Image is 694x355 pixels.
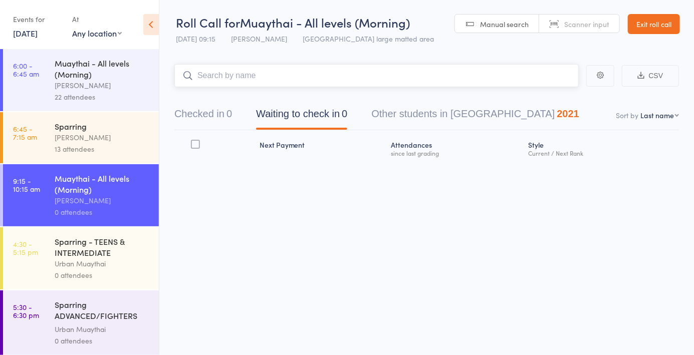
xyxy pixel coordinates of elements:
[240,14,410,31] span: Muaythai - All levels (Morning)
[174,103,232,130] button: Checked in0
[55,299,150,323] div: Sparring ADVANCED/FIGHTERS (Invite only)
[387,135,524,161] div: Atten­dances
[176,34,215,44] span: [DATE] 09:15
[55,236,150,258] div: Sparring - TEENS & INTERMEDIATE
[303,34,434,44] span: [GEOGRAPHIC_DATA] large matted area
[176,14,240,31] span: Roll Call for
[616,110,638,120] label: Sort by
[55,173,150,195] div: Muaythai - All levels (Morning)
[13,240,38,256] time: 4:30 - 5:15 pm
[55,58,150,80] div: Muaythai - All levels (Morning)
[72,28,122,39] div: Any location
[622,65,679,87] button: CSV
[342,108,347,119] div: 0
[13,28,38,39] a: [DATE]
[13,11,62,28] div: Events for
[55,258,150,269] div: Urban Muaythai
[391,150,520,156] div: since last grading
[55,121,150,132] div: Sparring
[13,177,40,193] time: 9:15 - 10:15 am
[13,125,37,141] time: 6:45 - 7:15 am
[72,11,122,28] div: At
[524,135,679,161] div: Style
[371,103,579,130] button: Other students in [GEOGRAPHIC_DATA]2021
[3,49,159,111] a: 6:00 -6:45 amMuaythai - All levels (Morning)[PERSON_NAME]22 attendees
[13,62,39,78] time: 6:00 - 6:45 am
[55,269,150,281] div: 0 attendees
[256,135,387,161] div: Next Payment
[55,323,150,335] div: Urban Muaythai
[557,108,579,119] div: 2021
[55,195,150,206] div: [PERSON_NAME]
[226,108,232,119] div: 0
[231,34,287,44] span: [PERSON_NAME]
[55,91,150,103] div: 22 attendees
[3,112,159,163] a: 6:45 -7:15 amSparring[PERSON_NAME]13 attendees
[3,227,159,289] a: 4:30 -5:15 pmSparring - TEENS & INTERMEDIATEUrban Muaythai0 attendees
[3,164,159,226] a: 9:15 -10:15 amMuaythai - All levels (Morning)[PERSON_NAME]0 attendees
[13,303,39,319] time: 5:30 - 6:30 pm
[528,150,675,156] div: Current / Next Rank
[55,132,150,143] div: [PERSON_NAME]
[564,19,609,29] span: Scanner input
[55,143,150,155] div: 13 attendees
[628,14,680,34] a: Exit roll call
[480,19,529,29] span: Manual search
[174,64,579,87] input: Search by name
[3,290,159,355] a: 5:30 -6:30 pmSparring ADVANCED/FIGHTERS (Invite only)Urban Muaythai0 attendees
[55,335,150,346] div: 0 attendees
[55,80,150,91] div: [PERSON_NAME]
[55,206,150,218] div: 0 attendees
[640,110,674,120] div: Last name
[256,103,347,130] button: Waiting to check in0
